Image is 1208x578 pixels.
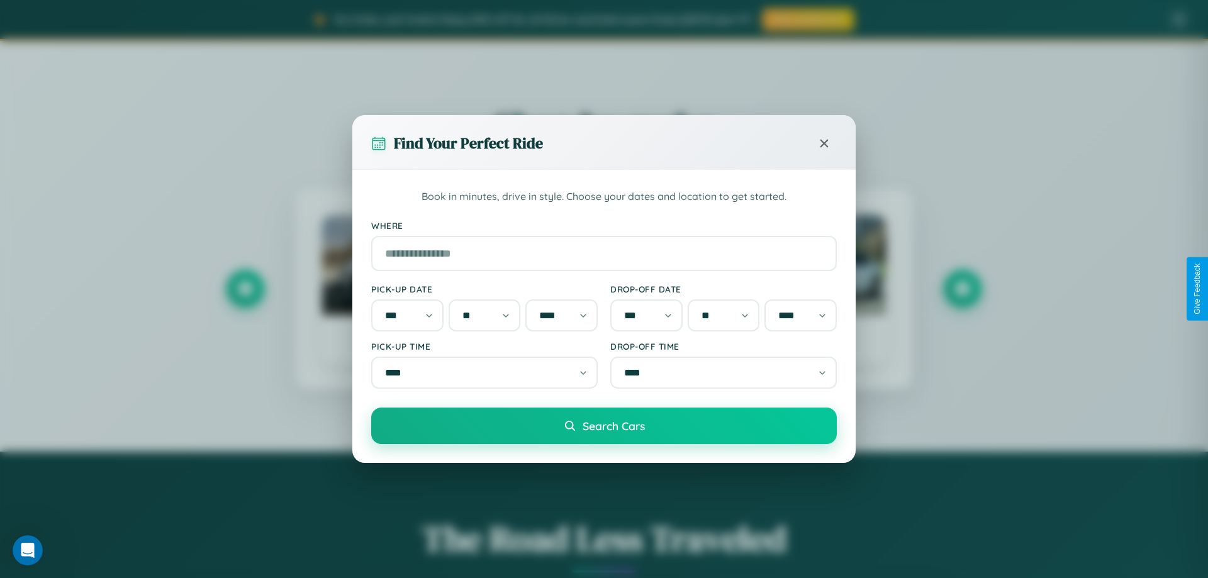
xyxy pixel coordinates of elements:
label: Drop-off Time [610,341,837,352]
label: Where [371,220,837,231]
p: Book in minutes, drive in style. Choose your dates and location to get started. [371,189,837,205]
label: Drop-off Date [610,284,837,294]
label: Pick-up Time [371,341,598,352]
span: Search Cars [583,419,645,433]
button: Search Cars [371,408,837,444]
h3: Find Your Perfect Ride [394,133,543,153]
label: Pick-up Date [371,284,598,294]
